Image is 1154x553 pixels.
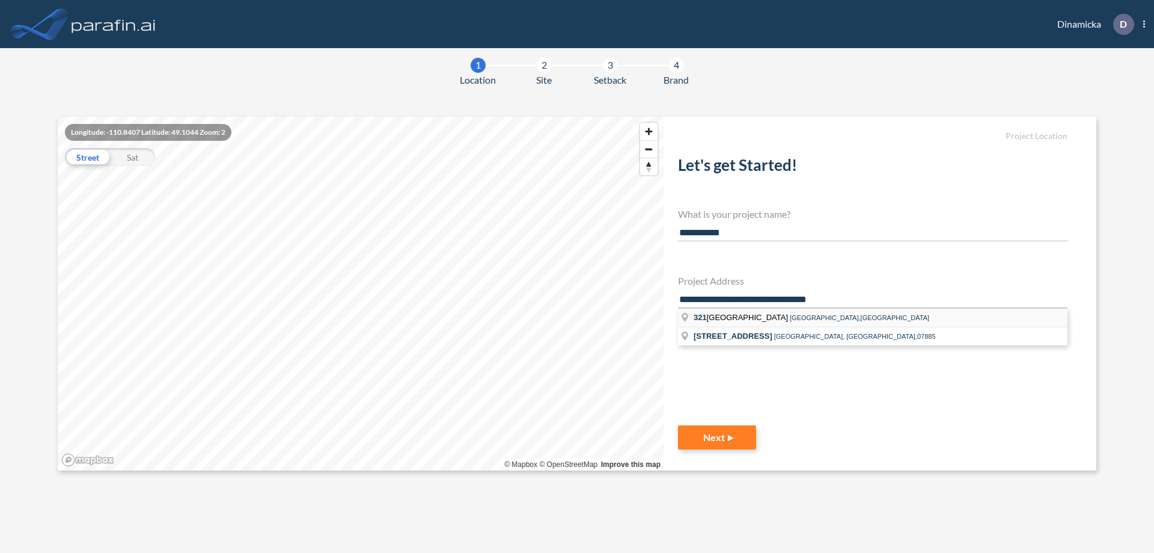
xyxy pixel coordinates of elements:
a: Mapbox homepage [61,453,114,467]
button: Next [678,425,756,450]
h5: Project Location [678,131,1067,141]
button: Zoom out [640,140,658,158]
div: Dinamicka [1039,14,1145,35]
div: Street [65,148,110,166]
p: D [1120,19,1127,29]
div: 4 [669,58,684,73]
span: Site [536,73,552,87]
span: Brand [664,73,689,87]
span: Location [460,73,496,87]
button: Zoom in [640,123,658,140]
div: 1 [471,58,486,73]
img: logo [69,12,158,36]
h4: What is your project name? [678,208,1067,220]
span: [GEOGRAPHIC_DATA] [694,313,790,322]
a: OpenStreetMap [539,460,597,469]
span: Setback [594,73,626,87]
span: [GEOGRAPHIC_DATA], [GEOGRAPHIC_DATA],07885 [774,333,936,340]
a: Improve this map [601,460,661,469]
span: [GEOGRAPHIC_DATA],[GEOGRAPHIC_DATA] [790,314,929,321]
span: Zoom out [640,141,658,158]
h2: Let's get Started! [678,156,1067,179]
a: Mapbox [504,460,537,469]
span: [STREET_ADDRESS] [694,332,772,341]
span: 321 [694,313,707,322]
div: 2 [537,58,552,73]
div: Longitude: -110.8407 Latitude: 49.1044 Zoom: 2 [65,124,231,141]
div: Sat [110,148,155,166]
div: 3 [603,58,618,73]
button: Reset bearing to north [640,158,658,175]
canvas: Map [58,117,664,471]
h4: Project Address [678,275,1067,286]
